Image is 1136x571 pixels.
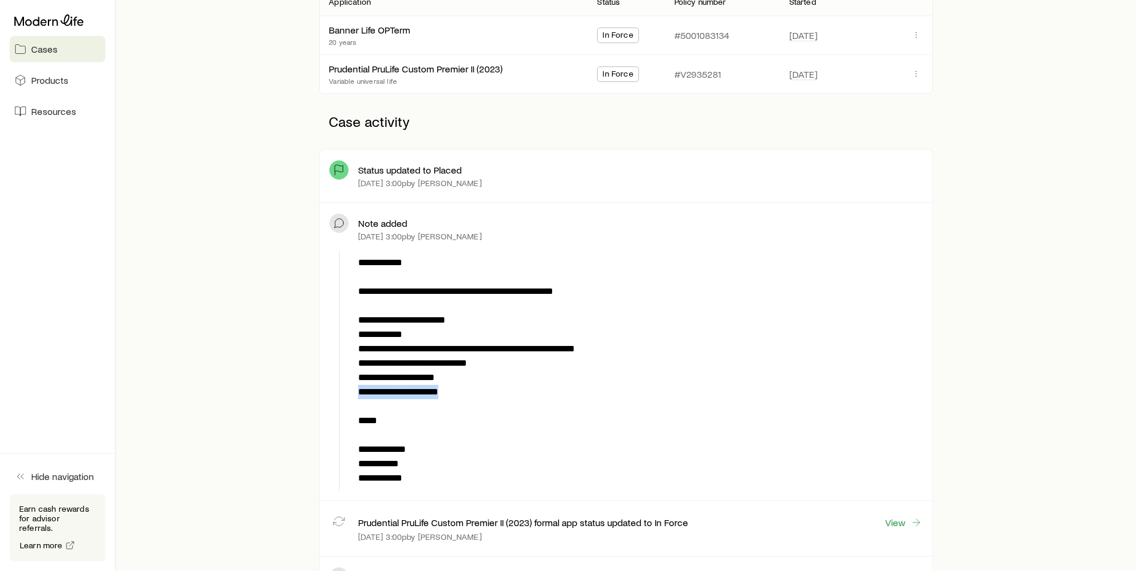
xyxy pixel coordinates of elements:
[31,74,68,86] span: Products
[329,24,410,37] div: Banner Life OPTerm
[329,76,502,86] p: Variable universal life
[602,30,633,42] span: In Force
[789,68,817,80] span: [DATE]
[19,504,96,533] p: Earn cash rewards for advisor referrals.
[358,164,462,176] p: Status updated to Placed
[358,232,481,241] p: [DATE] 3:00p by [PERSON_NAME]
[674,29,729,41] p: #5001083134
[358,517,688,529] p: Prudential PruLife Custom Premier II (2023) formal app status updated to In Force
[358,532,481,542] p: [DATE] 3:00p by [PERSON_NAME]
[602,69,633,81] span: In Force
[329,37,410,47] p: 20 years
[329,63,502,75] div: Prudential PruLife Custom Premier II (2023)
[10,36,105,62] a: Cases
[319,104,932,139] p: Case activity
[31,105,76,117] span: Resources
[31,43,57,55] span: Cases
[358,217,407,229] p: Note added
[10,98,105,124] a: Resources
[789,29,817,41] span: [DATE]
[358,178,481,188] p: [DATE] 3:00p by [PERSON_NAME]
[329,24,410,35] a: Banner Life OPTerm
[10,67,105,93] a: Products
[674,68,721,80] p: #V2935281
[10,463,105,490] button: Hide navigation
[20,541,63,549] span: Learn more
[884,516,923,529] a: View
[10,494,105,561] div: Earn cash rewards for advisor referrals.Learn more
[329,63,502,74] a: Prudential PruLife Custom Premier II (2023)
[31,470,94,482] span: Hide navigation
